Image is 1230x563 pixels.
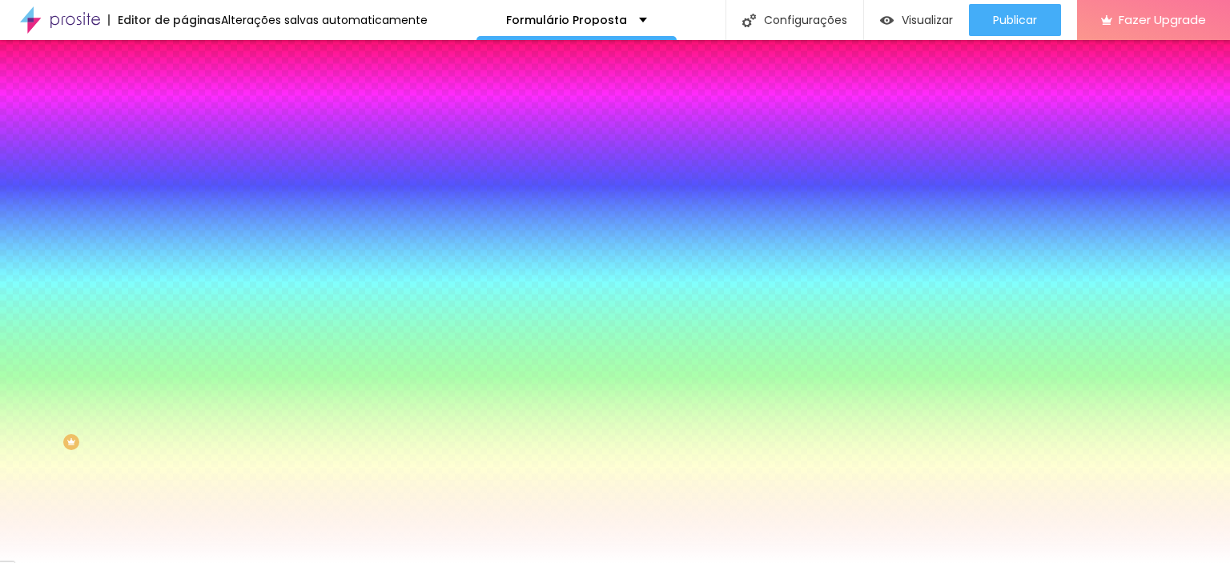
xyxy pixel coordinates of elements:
[880,14,894,27] img: view-1.svg
[221,14,428,26] div: Alterações salvas automaticamente
[506,14,627,26] p: Formulário Proposta
[902,14,953,26] span: Visualizar
[969,4,1061,36] button: Publicar
[1119,13,1206,26] span: Fazer Upgrade
[742,14,756,27] img: Icone
[108,14,221,26] div: Editor de páginas
[864,4,969,36] button: Visualizar
[993,14,1037,26] span: Publicar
